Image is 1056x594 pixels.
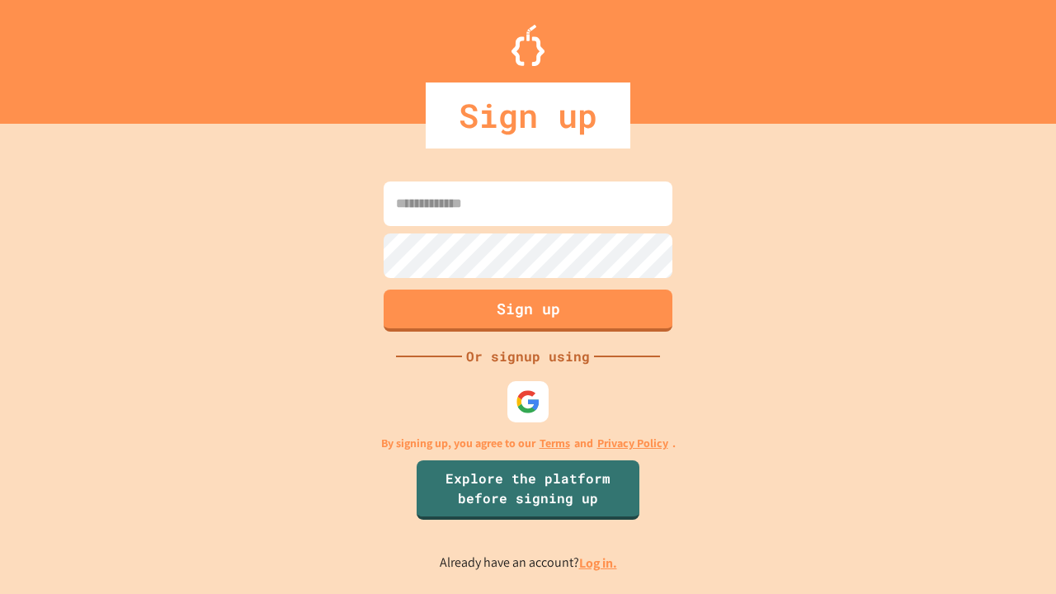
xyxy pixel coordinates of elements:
[540,435,570,452] a: Terms
[511,25,544,66] img: Logo.svg
[516,389,540,414] img: google-icon.svg
[381,435,676,452] p: By signing up, you agree to our and .
[417,460,639,520] a: Explore the platform before signing up
[462,346,594,366] div: Or signup using
[597,435,668,452] a: Privacy Policy
[579,554,617,572] a: Log in.
[384,290,672,332] button: Sign up
[440,553,617,573] p: Already have an account?
[426,82,630,148] div: Sign up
